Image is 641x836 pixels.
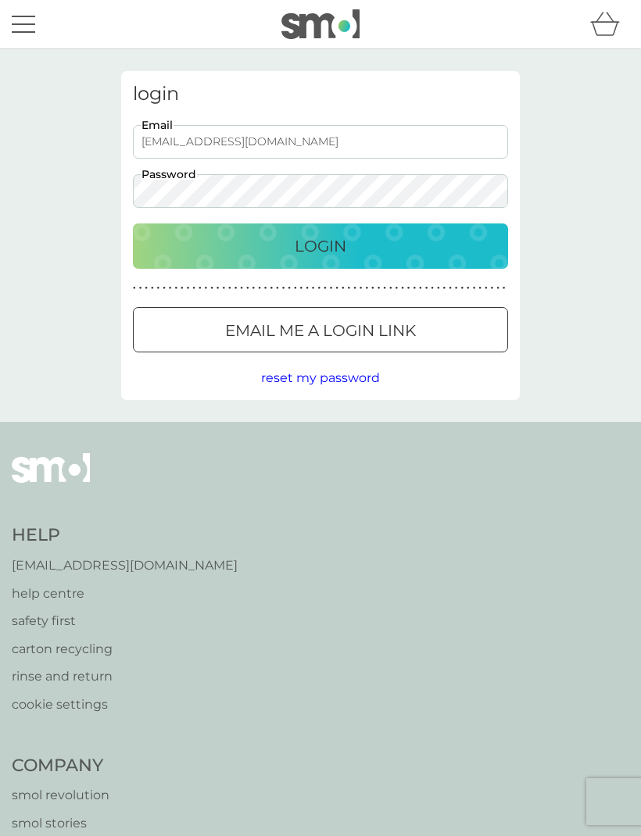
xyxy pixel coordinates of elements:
[12,453,90,506] img: smol
[342,284,345,292] p: ●
[437,284,440,292] p: ●
[12,584,238,604] a: help centre
[261,368,380,388] button: reset my password
[174,284,177,292] p: ●
[252,284,256,292] p: ●
[12,813,179,834] a: smol stories
[12,523,238,548] h4: Help
[12,666,238,687] a: rinse and return
[240,284,243,292] p: ●
[12,639,238,659] a: carton recycling
[276,284,279,292] p: ●
[12,695,238,715] a: cookie settings
[425,284,428,292] p: ●
[478,284,482,292] p: ●
[353,284,356,292] p: ●
[225,318,416,343] p: Email me a login link
[389,284,392,292] p: ●
[270,284,273,292] p: ●
[169,284,172,292] p: ●
[460,284,464,292] p: ●
[217,284,220,292] p: ●
[133,307,508,352] button: Email me a login link
[590,9,629,40] div: basket
[163,284,166,292] p: ●
[210,284,213,292] p: ●
[258,284,261,292] p: ●
[151,284,154,292] p: ●
[295,234,346,259] p: Login
[205,284,208,292] p: ●
[401,284,404,292] p: ●
[491,284,494,292] p: ●
[312,284,315,292] p: ●
[261,370,380,385] span: reset my password
[264,284,267,292] p: ●
[455,284,458,292] p: ●
[365,284,368,292] p: ●
[330,284,333,292] p: ●
[335,284,338,292] p: ●
[192,284,195,292] p: ●
[467,284,470,292] p: ●
[317,284,320,292] p: ●
[12,754,179,778] h4: Company
[443,284,446,292] p: ●
[12,556,238,576] a: [EMAIL_ADDRESS][DOMAIN_NAME]
[157,284,160,292] p: ●
[139,284,142,292] p: ●
[199,284,202,292] p: ●
[306,284,309,292] p: ●
[407,284,410,292] p: ●
[396,284,399,292] p: ●
[496,284,500,292] p: ●
[246,284,249,292] p: ●
[485,284,488,292] p: ●
[281,9,360,39] img: smol
[133,284,136,292] p: ●
[348,284,351,292] p: ●
[12,9,35,39] button: menu
[282,284,285,292] p: ●
[378,284,381,292] p: ●
[413,284,416,292] p: ●
[12,785,179,806] a: smol revolution
[187,284,190,292] p: ●
[235,284,238,292] p: ●
[324,284,327,292] p: ●
[294,284,297,292] p: ●
[431,284,434,292] p: ●
[133,223,508,269] button: Login
[228,284,231,292] p: ●
[288,284,291,292] p: ●
[145,284,148,292] p: ●
[449,284,452,292] p: ●
[360,284,363,292] p: ●
[419,284,422,292] p: ●
[371,284,374,292] p: ●
[473,284,476,292] p: ●
[12,611,238,631] a: safety first
[181,284,184,292] p: ●
[222,284,225,292] p: ●
[383,284,386,292] p: ●
[300,284,303,292] p: ●
[133,83,508,105] h3: login
[503,284,506,292] p: ●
